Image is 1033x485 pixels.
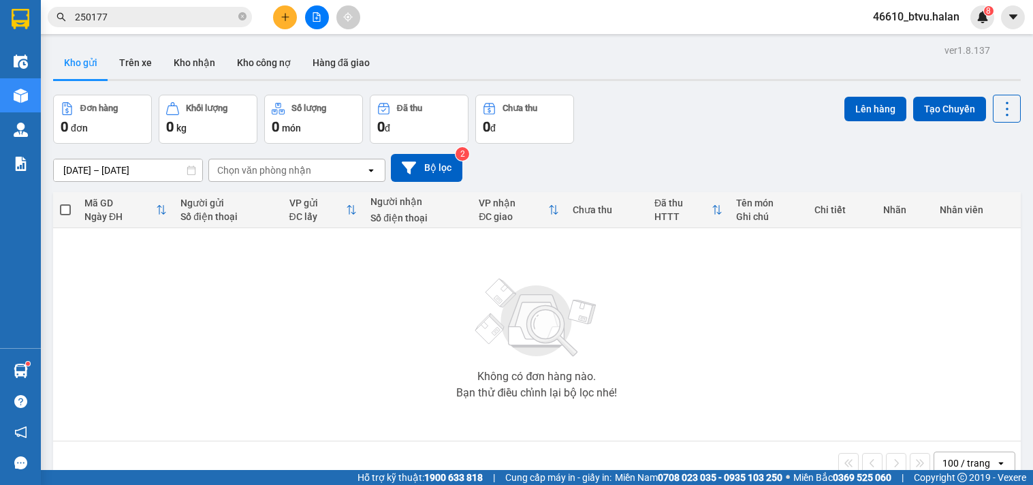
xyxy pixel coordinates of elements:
img: warehouse-icon [14,89,28,103]
div: Chưa thu [503,104,537,113]
div: Bạn thử điều chỉnh lại bộ lọc nhé! [456,388,617,398]
span: đ [490,123,496,134]
span: kg [176,123,187,134]
div: VP nhận [479,198,548,208]
span: notification [14,426,27,439]
span: Miền Bắc [793,470,891,485]
button: Khối lượng0kg [159,95,257,144]
div: Đã thu [397,104,422,113]
div: Số điện thoại [370,213,465,223]
span: đơn [71,123,88,134]
input: Select a date range. [54,159,202,181]
button: Hàng đã giao [302,46,381,79]
button: Đơn hàng0đơn [53,95,152,144]
img: warehouse-icon [14,364,28,378]
span: question-circle [14,395,27,408]
button: Chưa thu0đ [475,95,574,144]
div: Nhân viên [940,204,1014,215]
strong: 1900 633 818 [424,472,483,483]
span: 0 [166,119,174,135]
div: ĐC lấy [289,211,347,222]
span: 0 [61,119,68,135]
span: món [282,123,301,134]
button: Đã thu0đ [370,95,468,144]
span: Miền Nam [615,470,782,485]
div: Chọn văn phòng nhận [217,163,311,177]
div: Ghi chú [736,211,801,222]
button: plus [273,5,297,29]
div: Đã thu [654,198,712,208]
button: Lên hàng [844,97,906,121]
button: Kho nhận [163,46,226,79]
div: Không có đơn hàng nào. [477,371,596,382]
button: Bộ lọc [391,154,462,182]
sup: 1 [26,362,30,366]
button: file-add [305,5,329,29]
div: Mã GD [84,198,156,208]
span: | [902,470,904,485]
span: close-circle [238,11,247,24]
div: Khối lượng [186,104,227,113]
div: 100 / trang [942,456,990,470]
img: warehouse-icon [14,123,28,137]
th: Toggle SortBy [648,192,729,228]
img: solution-icon [14,157,28,171]
span: 8 [986,6,991,16]
button: Kho gửi [53,46,108,79]
span: Cung cấp máy in - giấy in: [505,470,611,485]
button: Số lượng0món [264,95,363,144]
div: ĐC giao [479,211,548,222]
button: Kho công nợ [226,46,302,79]
div: Đơn hàng [80,104,118,113]
span: Hỗ trợ kỹ thuật: [357,470,483,485]
div: Ngày ĐH [84,211,156,222]
div: Chi tiết [814,204,870,215]
img: warehouse-icon [14,54,28,69]
div: Chưa thu [573,204,641,215]
svg: open [366,165,377,176]
input: Tìm tên, số ĐT hoặc mã đơn [75,10,236,25]
svg: open [996,458,1006,469]
img: icon-new-feature [976,11,989,23]
button: Tạo Chuyến [913,97,986,121]
span: 46610_btvu.halan [862,8,970,25]
span: đ [385,123,390,134]
span: search [57,12,66,22]
span: aim [343,12,353,22]
strong: 0708 023 035 - 0935 103 250 [658,472,782,483]
span: copyright [957,473,967,482]
span: | [493,470,495,485]
div: Số điện thoại [180,211,275,222]
th: Toggle SortBy [472,192,566,228]
sup: 8 [984,6,994,16]
div: ver 1.8.137 [944,43,990,58]
span: close-circle [238,12,247,20]
th: Toggle SortBy [283,192,364,228]
img: logo-vxr [12,9,29,29]
button: caret-down [1001,5,1025,29]
span: plus [281,12,290,22]
span: caret-down [1007,11,1019,23]
button: aim [336,5,360,29]
div: Tên món [736,198,801,208]
sup: 2 [456,147,469,161]
strong: 0369 525 060 [833,472,891,483]
div: Nhãn [883,204,926,215]
span: 0 [483,119,490,135]
span: file-add [312,12,321,22]
div: Người gửi [180,198,275,208]
span: ⚪️ [786,475,790,480]
div: VP gửi [289,198,347,208]
span: 0 [272,119,279,135]
button: Trên xe [108,46,163,79]
div: Người nhận [370,196,465,207]
div: HTTT [654,211,712,222]
span: 0 [377,119,385,135]
th: Toggle SortBy [78,192,174,228]
span: message [14,456,27,469]
img: svg+xml;base64,PHN2ZyBjbGFzcz0ibGlzdC1wbHVnX19zdmciIHhtbG5zPSJodHRwOi8vd3d3LnczLm9yZy8yMDAwL3N2Zy... [468,270,605,366]
div: Số lượng [291,104,326,113]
